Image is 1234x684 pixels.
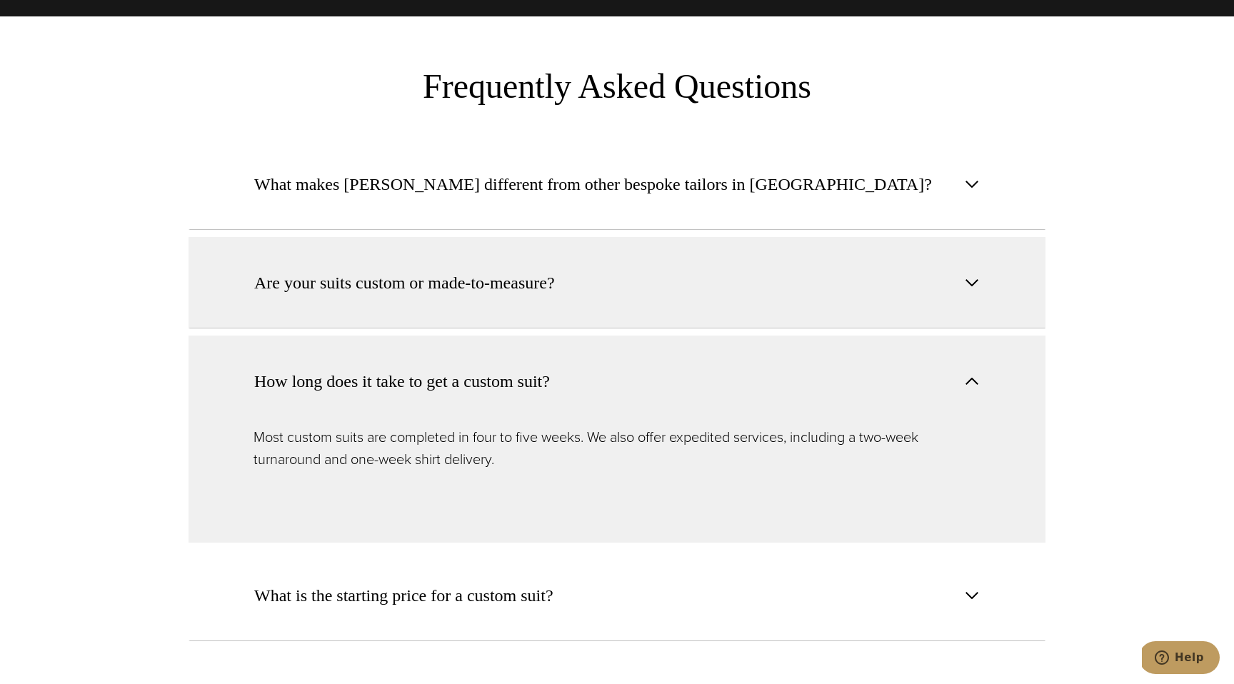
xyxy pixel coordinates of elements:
button: What is the starting price for a custom suit? [189,550,1045,641]
span: How long does it take to get a custom suit? [254,368,550,394]
span: What makes [PERSON_NAME] different from other bespoke tailors in [GEOGRAPHIC_DATA]? [254,171,932,197]
button: What makes [PERSON_NAME] different from other bespoke tailors in [GEOGRAPHIC_DATA]? [189,139,1045,230]
button: Are your suits custom or made-to-measure? [189,237,1045,328]
button: How long does it take to get a custom suit? [189,336,1045,426]
h3: Frequently Asked Questions [239,66,995,106]
span: Are your suits custom or made-to-measure? [254,270,555,296]
p: Most custom suits are completed in four to five weeks. We also offer expedited services, includin... [254,426,980,471]
div: How long does it take to get a custom suit? [189,426,1045,543]
span: What is the starting price for a custom suit? [254,583,553,608]
iframe: Opens a widget where you can chat to one of our agents [1142,641,1220,677]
